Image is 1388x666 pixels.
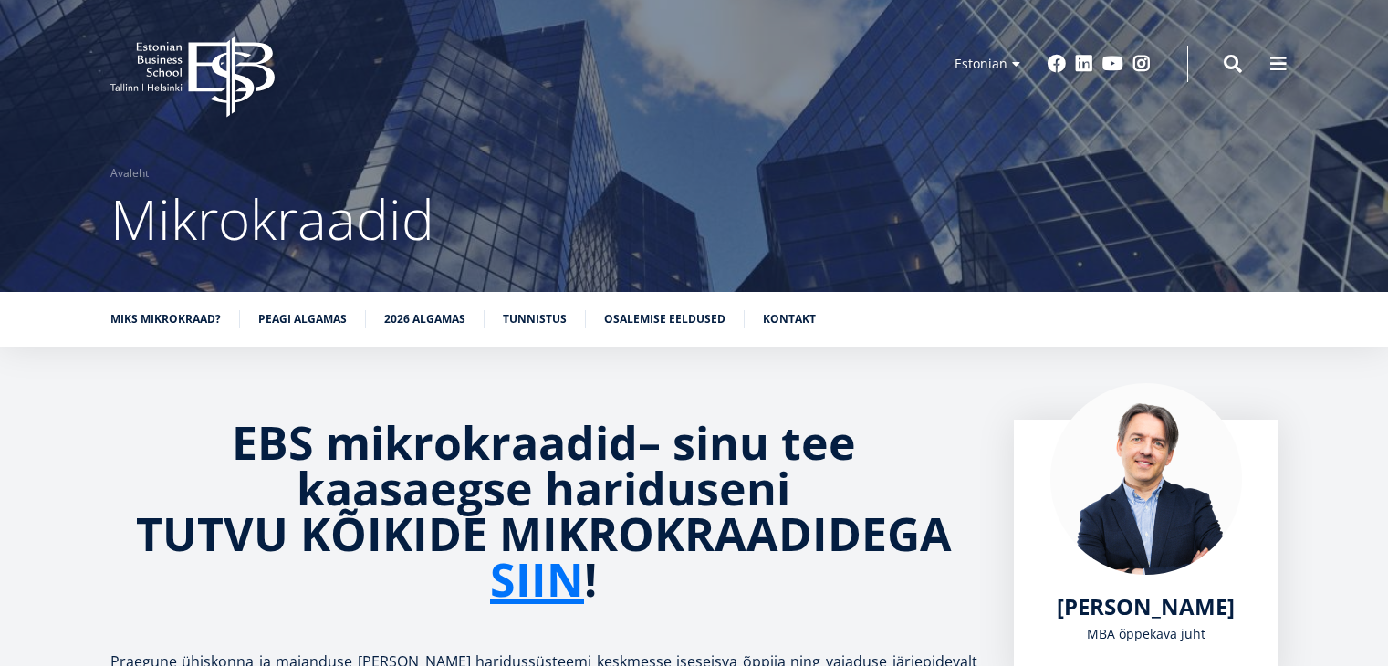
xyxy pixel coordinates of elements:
[384,310,465,328] a: 2026 algamas
[1075,55,1093,73] a: Linkedin
[258,310,347,328] a: Peagi algamas
[232,411,638,473] strong: EBS mikrokraadid
[110,310,221,328] a: Miks mikrokraad?
[763,310,816,328] a: Kontakt
[1057,593,1235,620] a: [PERSON_NAME]
[1050,620,1242,648] div: MBA õppekava juht
[490,557,584,602] a: SIIN
[1102,55,1123,73] a: Youtube
[1050,383,1242,575] img: Marko Rillo
[1132,55,1151,73] a: Instagram
[1048,55,1066,73] a: Facebook
[1057,591,1235,621] span: [PERSON_NAME]
[136,411,952,610] strong: sinu tee kaasaegse hariduseni TUTVU KÕIKIDE MIKROKRAADIDEGA !
[503,310,567,328] a: Tunnistus
[604,310,725,328] a: Osalemise eeldused
[110,182,434,256] span: Mikrokraadid
[110,164,149,182] a: Avaleht
[638,411,661,473] strong: –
